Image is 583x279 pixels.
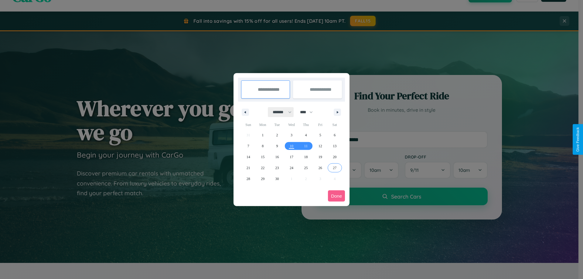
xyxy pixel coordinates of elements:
[261,173,264,184] span: 29
[241,162,255,173] button: 21
[319,130,321,141] span: 5
[284,120,298,130] span: Wed
[284,151,298,162] button: 17
[255,141,270,151] button: 8
[333,151,336,162] span: 20
[270,130,284,141] button: 2
[334,130,336,141] span: 6
[304,162,308,173] span: 25
[275,162,279,173] span: 23
[261,151,264,162] span: 15
[270,151,284,162] button: 16
[313,120,327,130] span: Fri
[290,162,293,173] span: 24
[299,151,313,162] button: 18
[328,190,345,202] button: Done
[276,141,278,151] span: 9
[270,173,284,184] button: 30
[262,130,264,141] span: 1
[241,120,255,130] span: Sun
[247,162,250,173] span: 21
[275,151,279,162] span: 16
[284,141,298,151] button: 10
[255,162,270,173] button: 22
[241,151,255,162] button: 14
[247,173,250,184] span: 28
[284,130,298,141] button: 3
[241,141,255,151] button: 7
[290,141,293,151] span: 10
[261,162,264,173] span: 22
[241,173,255,184] button: 28
[255,151,270,162] button: 15
[247,151,250,162] span: 14
[328,151,342,162] button: 20
[262,141,264,151] span: 8
[255,173,270,184] button: 29
[290,151,293,162] span: 17
[333,162,336,173] span: 27
[247,141,249,151] span: 7
[313,141,327,151] button: 12
[319,151,322,162] span: 19
[319,162,322,173] span: 26
[276,130,278,141] span: 2
[255,120,270,130] span: Mon
[291,130,292,141] span: 3
[304,141,308,151] span: 11
[275,173,279,184] span: 30
[299,130,313,141] button: 4
[305,130,307,141] span: 4
[313,162,327,173] button: 26
[299,162,313,173] button: 25
[333,141,336,151] span: 13
[284,162,298,173] button: 24
[299,120,313,130] span: Thu
[328,120,342,130] span: Sat
[270,120,284,130] span: Tue
[255,130,270,141] button: 1
[328,141,342,151] button: 13
[304,151,308,162] span: 18
[299,141,313,151] button: 11
[328,130,342,141] button: 6
[576,127,580,152] div: Give Feedback
[313,151,327,162] button: 19
[328,162,342,173] button: 27
[270,162,284,173] button: 23
[319,141,322,151] span: 12
[270,141,284,151] button: 9
[313,130,327,141] button: 5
